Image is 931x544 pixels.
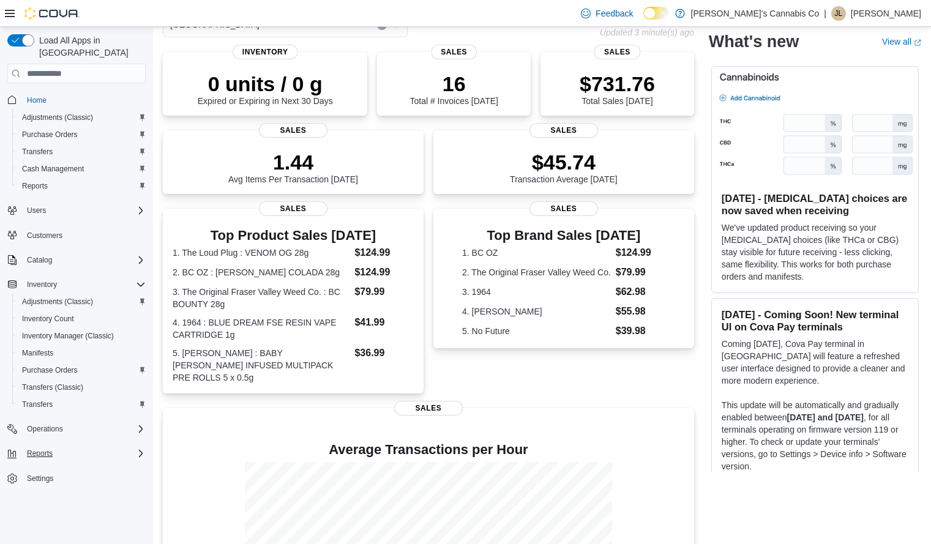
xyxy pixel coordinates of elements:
[27,280,57,289] span: Inventory
[22,471,146,486] span: Settings
[22,348,53,358] span: Manifests
[616,265,665,280] dd: $79.99
[596,7,633,20] span: Feedback
[22,113,93,122] span: Adjustments (Classic)
[12,327,151,345] button: Inventory Manager (Classic)
[17,144,58,159] a: Transfers
[22,400,53,409] span: Transfers
[2,445,151,462] button: Reports
[835,6,843,21] span: JL
[22,422,68,436] button: Operations
[17,363,83,378] a: Purchase Orders
[22,164,84,174] span: Cash Management
[722,337,908,386] p: Coming [DATE], Cova Pay terminal in [GEOGRAPHIC_DATA] will feature a refreshed user interface des...
[914,39,921,46] svg: External link
[600,28,694,37] p: Updated 3 minute(s) ago
[529,123,598,138] span: Sales
[22,92,146,107] span: Home
[462,247,611,259] dt: 1. BC OZ
[722,398,908,472] p: This update will be automatically and gradually enabled between , for all terminals operating on ...
[2,276,151,293] button: Inventory
[824,6,826,21] p: |
[510,150,618,174] p: $45.74
[17,397,58,412] a: Transfers
[27,206,46,215] span: Users
[198,72,333,106] div: Expired or Expiring in Next 30 Days
[22,314,74,324] span: Inventory Count
[831,6,846,21] div: Jennifer Lacasse
[12,293,151,310] button: Adjustments (Classic)
[12,345,151,362] button: Manifests
[259,123,327,138] span: Sales
[12,362,151,379] button: Purchase Orders
[462,266,611,278] dt: 2. The Original Fraser Valley Weed Co.
[616,285,665,299] dd: $62.98
[173,442,684,457] h4: Average Transactions per Hour
[17,127,83,142] a: Purchase Orders
[22,147,53,157] span: Transfers
[7,86,146,519] nav: Complex example
[722,192,908,216] h3: [DATE] - [MEDICAL_DATA] choices are now saved when receiving
[431,45,477,59] span: Sales
[2,91,151,108] button: Home
[22,446,58,461] button: Reports
[17,294,98,309] a: Adjustments (Classic)
[17,110,146,125] span: Adjustments (Classic)
[722,308,908,332] h3: [DATE] - Coming Soon! New terminal UI on Cova Pay terminals
[409,72,498,106] div: Total # Invoices [DATE]
[17,127,146,142] span: Purchase Orders
[2,226,151,244] button: Customers
[22,203,51,218] button: Users
[12,143,151,160] button: Transfers
[510,150,618,184] div: Transaction Average [DATE]
[22,382,83,392] span: Transfers (Classic)
[709,32,799,51] h2: What's new
[17,179,146,193] span: Reports
[22,253,146,267] span: Catalog
[22,277,62,292] button: Inventory
[580,72,655,96] p: $731.76
[787,412,864,422] strong: [DATE] and [DATE]
[27,449,53,458] span: Reports
[17,162,89,176] a: Cash Management
[17,144,146,159] span: Transfers
[27,231,62,240] span: Customers
[616,245,665,260] dd: $124.99
[851,6,921,21] p: [PERSON_NAME]
[616,304,665,319] dd: $55.98
[17,311,146,326] span: Inventory Count
[17,162,146,176] span: Cash Management
[643,7,669,20] input: Dark Mode
[594,45,640,59] span: Sales
[17,380,88,395] a: Transfers (Classic)
[462,228,665,243] h3: Top Brand Sales [DATE]
[173,316,350,341] dt: 4. 1964 : BLUE DREAM FSE RESIN VAPE CARTRIDGE 1g
[34,34,146,59] span: Load All Apps in [GEOGRAPHIC_DATA]
[233,45,298,59] span: Inventory
[576,1,638,26] a: Feedback
[22,277,146,292] span: Inventory
[580,72,655,106] div: Total Sales [DATE]
[198,72,333,96] p: 0 units / 0 g
[22,253,57,267] button: Catalog
[27,474,53,483] span: Settings
[17,311,79,326] a: Inventory Count
[2,252,151,269] button: Catalog
[27,424,63,434] span: Operations
[22,181,48,191] span: Reports
[17,329,119,343] a: Inventory Manager (Classic)
[691,6,820,21] p: [PERSON_NAME]'s Cannabis Co
[17,346,146,360] span: Manifests
[12,109,151,126] button: Adjustments (Classic)
[17,294,146,309] span: Adjustments (Classic)
[228,150,358,174] p: 1.44
[409,72,498,96] p: 16
[462,305,611,318] dt: 4. [PERSON_NAME]
[173,286,350,310] dt: 3. The Original Fraser Valley Weed Co. : BC BOUNTY 28g
[2,469,151,487] button: Settings
[228,150,358,184] div: Avg Items Per Transaction [DATE]
[17,397,146,412] span: Transfers
[22,297,93,307] span: Adjustments (Classic)
[462,325,611,337] dt: 5. No Future
[22,228,146,243] span: Customers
